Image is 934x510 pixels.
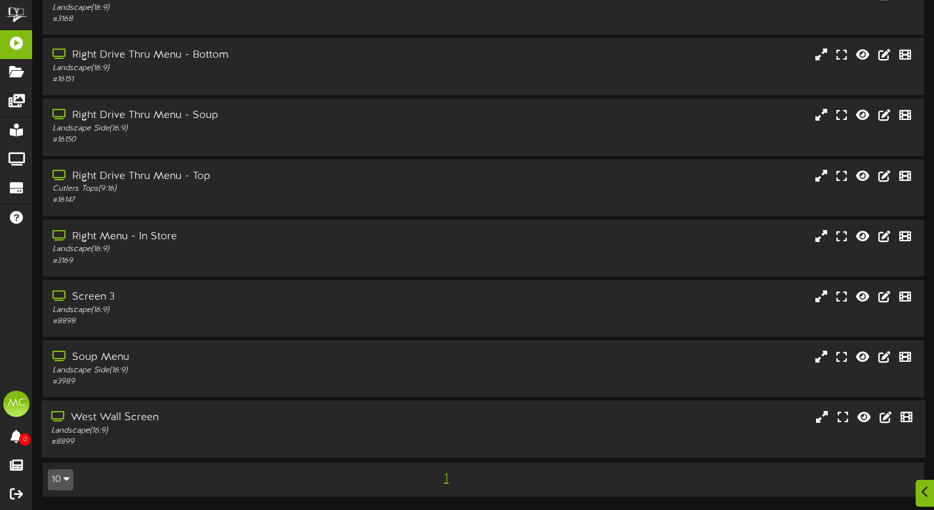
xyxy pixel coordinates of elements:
[52,123,400,134] div: Landscape Side ( 16:9 )
[52,229,400,245] div: Right Menu - In Store
[52,305,400,316] div: Landscape ( 16:9 )
[19,433,31,446] span: 0
[52,184,400,195] div: Cutlers Tops ( 9:16 )
[52,350,400,365] div: Soup Menu
[52,365,400,376] div: Landscape Side ( 16:9 )
[52,74,400,85] div: # 16151
[52,244,400,255] div: Landscape ( 16:9 )
[52,256,400,267] div: # 3169
[51,425,400,437] div: Landscape ( 16:9 )
[52,169,400,184] div: Right Drive Thru Menu - Top
[52,48,400,63] div: Right Drive Thru Menu - Bottom
[52,134,400,146] div: # 16150
[51,410,400,425] div: West Wall Screen
[52,108,400,123] div: Right Drive Thru Menu - Soup
[48,469,73,490] button: 10
[52,290,400,305] div: Screen 3
[52,316,400,327] div: # 8898
[51,437,400,448] div: # 8899
[3,391,29,417] div: MC
[52,3,400,14] div: Landscape ( 16:9 )
[440,471,452,486] span: 1
[52,376,400,387] div: # 3989
[52,195,400,206] div: # 16147
[52,14,400,25] div: # 3168
[52,63,400,74] div: Landscape ( 16:9 )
